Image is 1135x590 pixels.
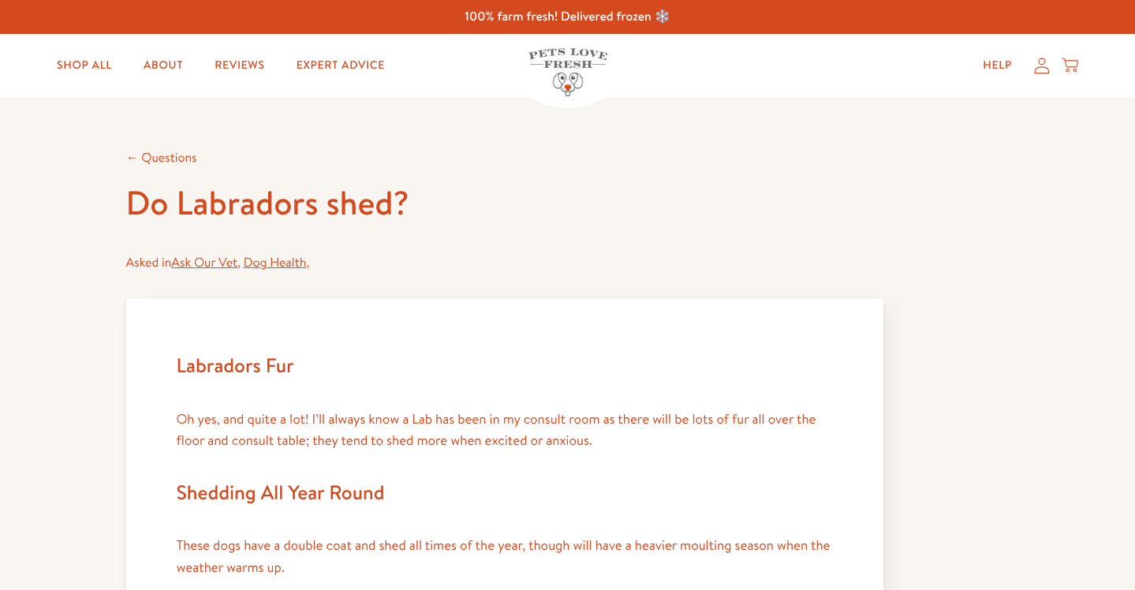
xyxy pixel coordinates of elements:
[131,50,196,81] a: About
[171,254,237,271] a: Ask Our Vet
[177,535,833,577] p: These dogs have a double coat and shed all times of the year, though will have a heavier moulting...
[126,252,883,274] div: Asked in
[171,254,241,271] span: ,
[528,48,607,96] img: Pets Love Fresh
[44,50,125,81] a: Shop All
[284,50,398,81] a: Expert Advice
[177,349,833,383] h3: Labradors Fur
[970,50,1025,81] a: Help
[126,149,197,166] a: ← Questions
[202,50,277,81] a: Reviews
[177,476,833,510] h3: Shedding All Year Round
[244,254,309,271] span: ,
[177,409,833,451] p: Oh yes, and quite a lot! I’ll always know a Lab has been in my consult room as there will be lots...
[244,254,307,271] a: Dog Health
[126,181,883,225] h1: Do Labradors shed?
